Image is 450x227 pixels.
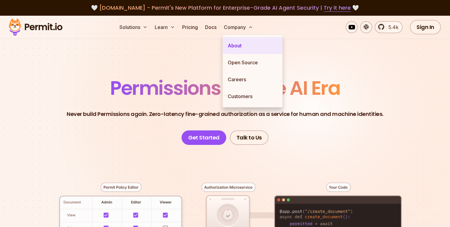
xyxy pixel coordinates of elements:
[324,4,351,12] a: Try it here
[117,21,150,33] button: Solutions
[180,21,200,33] a: Pricing
[223,37,283,54] a: About
[110,75,340,101] span: Permissions for The AI Era
[375,21,403,33] a: 5.4k
[223,54,283,71] a: Open Source
[223,71,283,88] a: Careers
[223,88,283,105] a: Customers
[230,130,268,145] a: Talk to Us
[14,4,436,12] div: 🤍 🤍
[99,4,351,11] span: [DOMAIN_NAME] - Permit's New Platform for Enterprise-Grade AI Agent Security |
[203,21,219,33] a: Docs
[182,130,226,145] a: Get Started
[6,17,65,37] img: Permit logo
[67,110,383,118] p: Never build Permissions again. Zero-latency fine-grained authorization as a service for human and...
[410,20,441,34] a: Sign In
[152,21,177,33] button: Learn
[221,21,255,33] button: Company
[385,24,398,31] span: 5.4k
